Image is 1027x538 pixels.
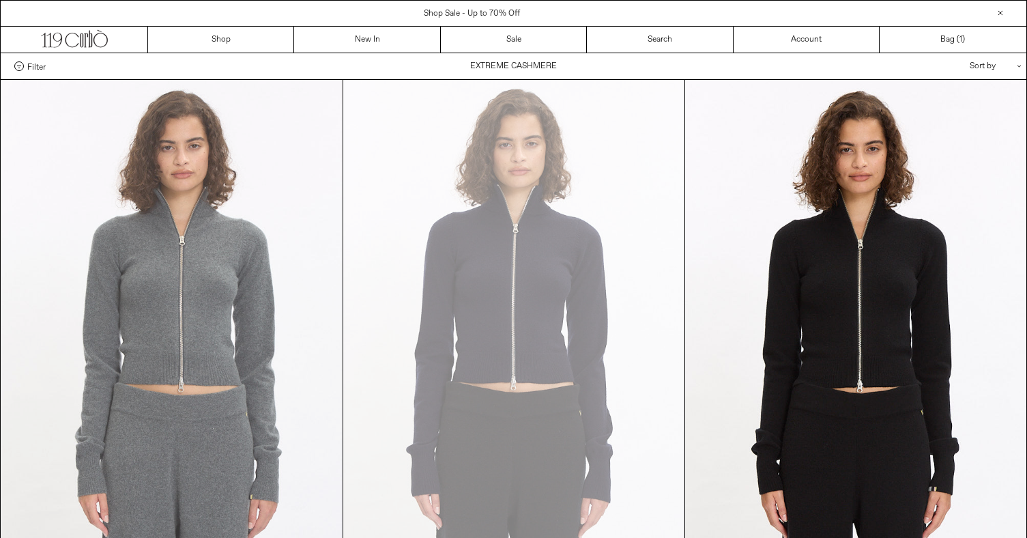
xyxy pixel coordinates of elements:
span: Filter [27,61,46,71]
a: Search [587,27,733,53]
span: 1 [959,34,962,45]
a: Bag () [880,27,1026,53]
a: Account [734,27,880,53]
span: ) [959,33,965,46]
a: Shop Sale - Up to 70% Off [424,8,520,19]
a: New In [294,27,440,53]
a: Sale [441,27,587,53]
div: Sort by [890,53,1013,79]
a: Shop [148,27,294,53]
